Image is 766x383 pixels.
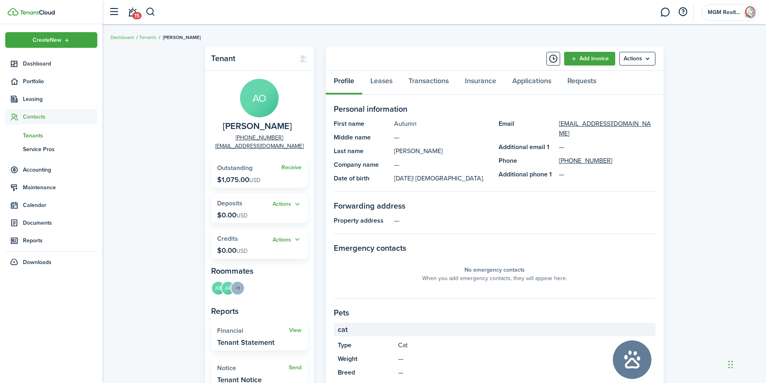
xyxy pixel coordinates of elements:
panel-main-description: — [394,133,491,142]
a: Leases [362,71,400,95]
span: Autumn Osbourne [223,121,292,131]
span: Dashboard [23,59,97,68]
span: Downloads [23,258,51,266]
panel-main-description: [DATE] [394,174,491,183]
a: Dashboard [111,34,134,41]
a: Messaging [657,2,673,23]
span: MGM Realty Group [708,10,740,15]
button: Open menu [619,52,655,66]
a: [PHONE_NUMBER] [236,133,283,142]
avatar-text: AO [240,79,279,117]
widget-stats-description: Tenant Statement [217,338,275,346]
img: TenantCloud [8,8,18,16]
a: Dashboard [5,56,97,72]
a: Notifications [125,2,140,23]
a: Applications [504,71,559,95]
a: Transactions [400,71,457,95]
span: Contacts [23,113,97,121]
a: View [289,327,302,334]
panel-main-placeholder-description: When you add emergency contacts, they will appear here. [422,274,567,283]
span: Deposits [217,199,242,208]
panel-main-title: Tenant [211,54,291,63]
widget-stats-title: Financial [217,327,289,334]
a: Add invoice [564,52,615,66]
div: Drag [728,352,733,377]
panel-main-title: Company name [334,160,390,170]
a: Tenants [139,34,156,41]
panel-main-description: [PERSON_NAME] [394,146,491,156]
panel-main-title: Date of birth [334,174,390,183]
panel-main-title: Additional phone 1 [499,170,555,179]
button: Timeline [546,52,560,66]
button: Open sidebar [106,4,121,20]
span: Portfolio [23,77,97,86]
panel-main-title: Phone [499,156,555,166]
span: 15 [132,12,142,19]
span: Maintenance [23,183,97,192]
button: Open menu [5,32,97,48]
panel-main-title: Breed [338,368,394,377]
panel-main-description: Autumn [394,119,491,129]
a: [EMAIL_ADDRESS][DOMAIN_NAME] [215,142,304,150]
panel-main-section-title: Pets [334,307,655,319]
a: Reports [5,233,97,248]
button: Open menu [273,235,302,244]
button: Actions [273,200,302,209]
panel-main-section-title: Forwarding address [334,200,655,212]
span: Leasing [23,95,97,103]
span: Create New [33,37,62,43]
span: Documents [23,219,97,227]
img: TenantCloud [20,10,55,15]
button: Search [146,5,156,19]
span: | [DEMOGRAPHIC_DATA]. [413,174,485,183]
panel-main-description: — [394,216,655,225]
panel-main-title: Last name [334,146,390,156]
panel-main-description: — [398,354,605,364]
a: Insurance [457,71,504,95]
p: $0.00 [217,246,248,254]
panel-main-description: — [394,160,491,170]
span: USD [236,247,248,255]
img: MGM Realty Group [743,6,756,19]
a: [PHONE_NUMBER] [559,156,612,166]
avatar-text: AP [222,282,234,295]
panel-main-subtitle: Roommates [211,265,308,277]
iframe: Chat Widget [726,344,766,383]
a: AP [226,281,235,297]
button: Open menu [235,281,245,295]
button: Open menu [273,200,302,209]
a: Tenants [5,129,97,142]
p: $1,075.00 [217,176,261,184]
panel-main-title: Email [499,119,555,138]
panel-main-subtitle: Reports [211,305,308,317]
span: Outstanding [217,163,253,172]
span: [PERSON_NAME] [163,34,201,41]
a: Send [289,365,302,371]
span: Service Pros [23,145,97,154]
a: [EMAIL_ADDRESS][DOMAIN_NAME] [559,119,655,138]
panel-main-description: Cat [398,340,605,350]
panel-main-section-header: cat [334,323,655,336]
a: Requests [559,71,604,95]
span: Tenants [23,131,97,140]
span: Reports [23,236,97,245]
span: Accounting [23,166,97,174]
widget-stats-title: Notice [217,365,289,372]
a: AB [211,281,226,297]
span: USD [249,176,261,184]
menu-trigger: +1 [230,281,245,295]
a: Receive [281,164,302,171]
button: Actions [273,235,302,244]
panel-main-title: Weight [338,354,394,364]
panel-main-section-title: Emergency contacts [334,242,655,254]
span: Credits [217,234,238,243]
a: Service Pros [5,142,97,156]
panel-main-title: Additional email 1 [499,142,555,152]
span: Calendar [23,201,97,209]
p: $0.00 [217,211,248,219]
menu-btn: Actions [619,52,655,66]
